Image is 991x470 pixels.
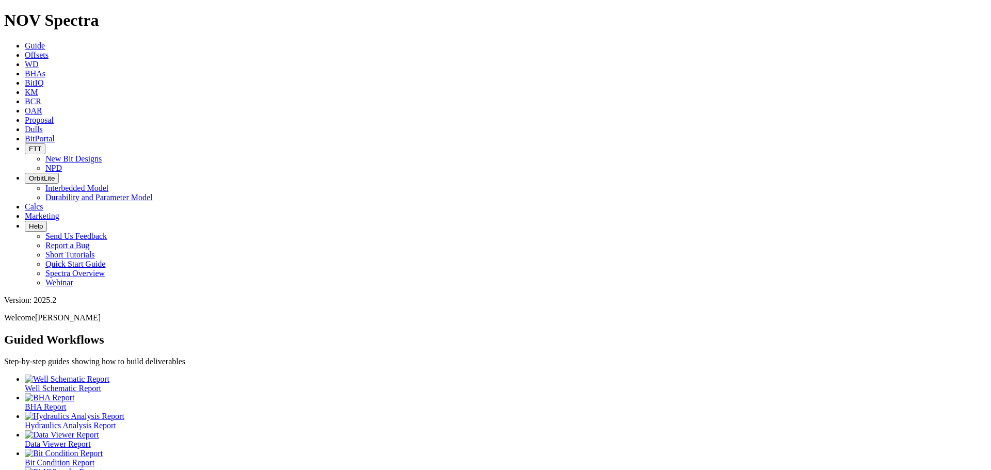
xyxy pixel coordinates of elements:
a: Data Viewer Report Data Viewer Report [25,430,987,448]
a: BCR [25,97,41,106]
span: Bit Condition Report [25,458,94,467]
a: Quick Start Guide [45,260,105,268]
span: Data Viewer Report [25,440,91,448]
a: Offsets [25,51,49,59]
a: Hydraulics Analysis Report Hydraulics Analysis Report [25,412,987,430]
a: Calcs [25,202,43,211]
a: New Bit Designs [45,154,102,163]
a: NPD [45,164,62,172]
span: BHA Report [25,402,66,411]
img: Bit Condition Report [25,449,103,458]
img: Hydraulics Analysis Report [25,412,124,421]
button: Help [25,221,47,232]
img: BHA Report [25,393,74,402]
p: Step-by-step guides showing how to build deliverables [4,357,987,366]
a: Webinar [45,278,73,287]
span: FTT [29,145,41,153]
span: [PERSON_NAME] [35,313,101,322]
a: BHAs [25,69,45,78]
a: Proposal [25,116,54,124]
button: FTT [25,143,45,154]
p: Welcome [4,313,987,322]
a: Dulls [25,125,43,134]
a: Report a Bug [45,241,89,250]
div: Version: 2025.2 [4,296,987,305]
a: BitIQ [25,78,43,87]
a: Durability and Parameter Model [45,193,153,202]
h1: NOV Spectra [4,11,987,30]
span: Hydraulics Analysis Report [25,421,116,430]
a: Well Schematic Report Well Schematic Report [25,375,987,393]
a: Interbedded Model [45,184,108,192]
h2: Guided Workflows [4,333,987,347]
a: Spectra Overview [45,269,105,278]
span: Help [29,222,43,230]
a: Send Us Feedback [45,232,107,240]
span: Well Schematic Report [25,384,101,393]
a: Bit Condition Report Bit Condition Report [25,449,987,467]
a: Marketing [25,212,59,220]
img: Well Schematic Report [25,375,109,384]
a: Guide [25,41,45,50]
img: Data Viewer Report [25,430,99,440]
a: WD [25,60,39,69]
a: Short Tutorials [45,250,95,259]
a: BHA Report BHA Report [25,393,987,411]
a: OAR [25,106,42,115]
a: KM [25,88,38,96]
button: OrbitLite [25,173,59,184]
span: OrbitLite [29,174,55,182]
a: BitPortal [25,134,55,143]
